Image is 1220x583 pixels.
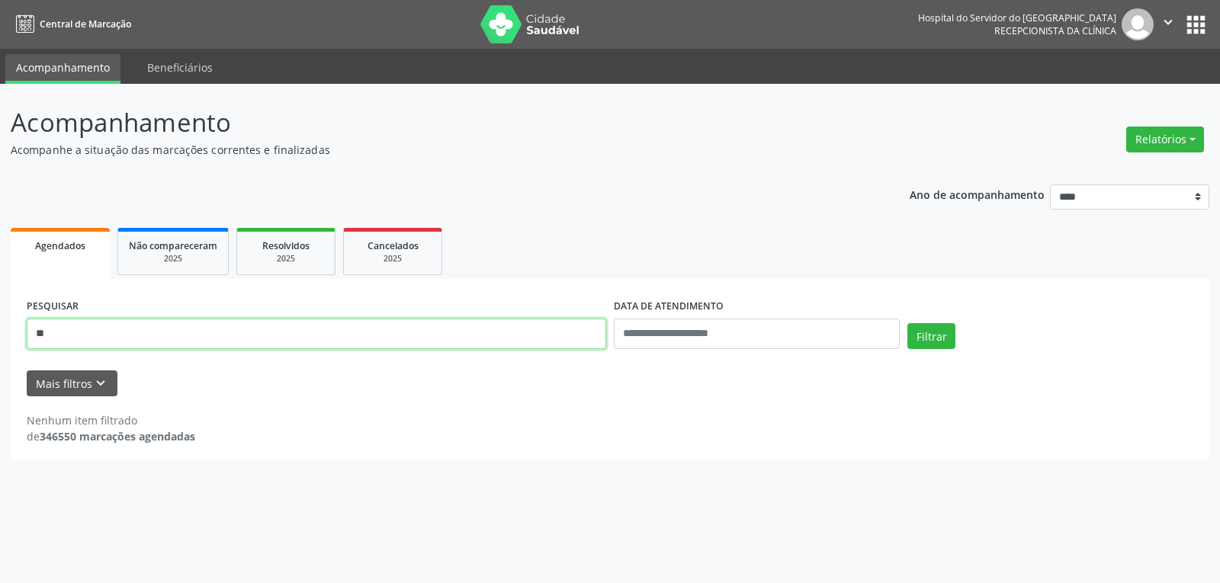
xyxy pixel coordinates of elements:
p: Acompanhe a situação das marcações correntes e finalizadas [11,142,849,158]
button: apps [1183,11,1209,38]
button: Relatórios [1126,127,1204,152]
button: Mais filtroskeyboard_arrow_down [27,370,117,397]
button:  [1154,8,1183,40]
label: DATA DE ATENDIMENTO [614,295,724,319]
p: Ano de acompanhamento [910,184,1045,203]
a: Acompanhamento [5,54,120,84]
a: Beneficiários [136,54,223,81]
label: PESQUISAR [27,295,79,319]
div: 2025 [248,253,324,264]
span: Não compareceram [129,239,217,252]
div: Nenhum item filtrado [27,412,195,428]
div: Hospital do Servidor do [GEOGRAPHIC_DATA] [918,11,1116,24]
div: 2025 [355,253,431,264]
div: 2025 [129,253,217,264]
a: Central de Marcação [11,11,131,37]
span: Resolvidos [262,239,310,252]
i: keyboard_arrow_down [92,375,109,392]
span: Agendados [35,239,85,252]
span: Recepcionista da clínica [994,24,1116,37]
span: Central de Marcação [40,18,131,30]
div: de [27,428,195,444]
p: Acompanhamento [11,104,849,142]
strong: 346550 marcações agendadas [40,429,195,444]
img: img [1122,8,1154,40]
span: Cancelados [368,239,419,252]
button: Filtrar [907,323,955,349]
i:  [1160,14,1177,30]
